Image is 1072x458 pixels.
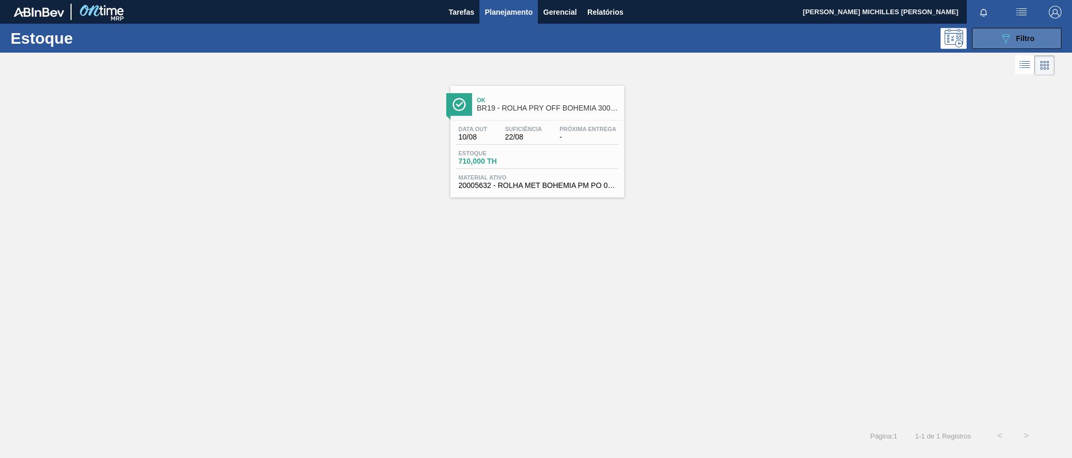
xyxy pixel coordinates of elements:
[940,28,967,49] div: Pogramando: nenhum usuário selecionado
[972,28,1061,49] button: Filtro
[1035,55,1055,75] div: Visão em Cards
[1015,55,1035,75] div: Visão em Lista
[458,126,487,132] span: Data out
[913,432,971,440] span: 1 - 1 de 1 Registros
[453,98,466,111] img: Ícone
[443,78,629,197] a: ÍconeOkBR19 - ROLHA PRY OFF BOHEMIA 300MLData out10/08Suficiência22/08Próxima Entrega-Estoque710,...
[505,126,542,132] span: Suficiência
[477,97,619,103] span: Ok
[967,5,1000,19] button: Notificações
[477,104,619,112] span: BR19 - ROLHA PRY OFF BOHEMIA 300ML
[987,423,1013,449] button: <
[1049,6,1061,18] img: Logout
[458,174,616,181] span: Material ativo
[11,32,169,44] h1: Estoque
[458,157,532,165] span: 710,000 TH
[458,133,487,141] span: 10/08
[543,6,577,18] span: Gerencial
[448,6,474,18] span: Tarefas
[870,432,897,440] span: Página : 1
[1016,34,1035,43] span: Filtro
[559,126,616,132] span: Próxima Entrega
[458,150,532,156] span: Estoque
[587,6,623,18] span: Relatórios
[1015,6,1028,18] img: userActions
[1013,423,1039,449] button: >
[505,133,542,141] span: 22/08
[458,182,616,190] span: 20005632 - ROLHA MET BOHEMIA PM PO 0,19
[485,6,533,18] span: Planejamento
[14,7,64,17] img: TNhmsLtSVTkK8tSr43FrP2fwEKptu5GPRR3wAAAABJRU5ErkJggg==
[559,133,616,141] span: -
